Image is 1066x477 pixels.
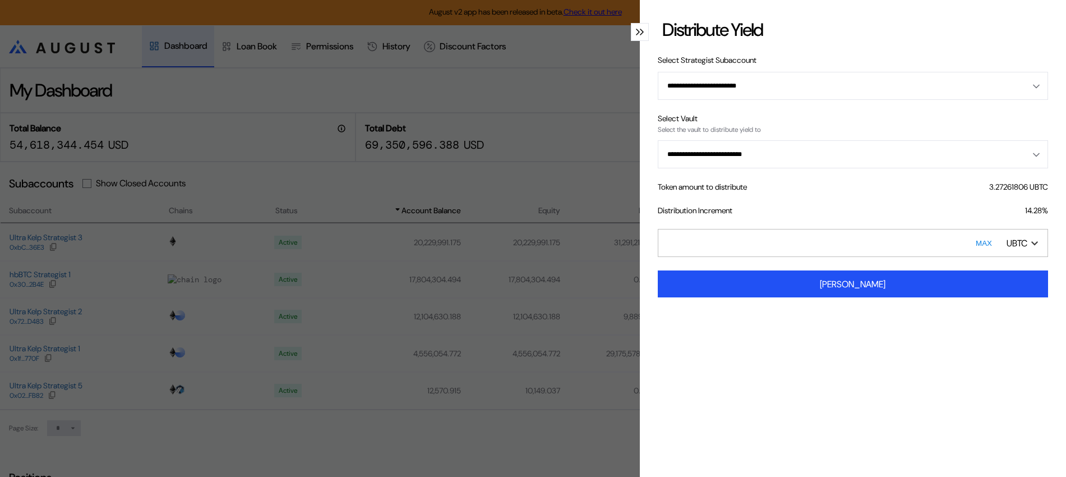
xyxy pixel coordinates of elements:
div: 3.27261806 UBTC [989,182,1048,192]
button: [PERSON_NAME] [658,270,1048,297]
div: Token amount to distribute [658,182,747,192]
div: Select Vault [658,113,1048,123]
div: Open menu for selecting token for payment [1001,233,1044,253]
div: Select the vault to distribute yield to [658,126,1048,134]
div: Distribute Yield [662,18,763,42]
div: UBTC [1007,237,1027,249]
button: Open menu [658,140,1048,168]
div: 14.28 % [1025,205,1048,215]
button: Open menu [658,72,1048,100]
button: MAX [972,230,995,256]
div: Select Strategist Subaccount [658,55,1048,65]
div: [PERSON_NAME] [820,278,885,290]
img: open token selector [1031,241,1038,246]
div: Distribution Increment [658,205,732,215]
